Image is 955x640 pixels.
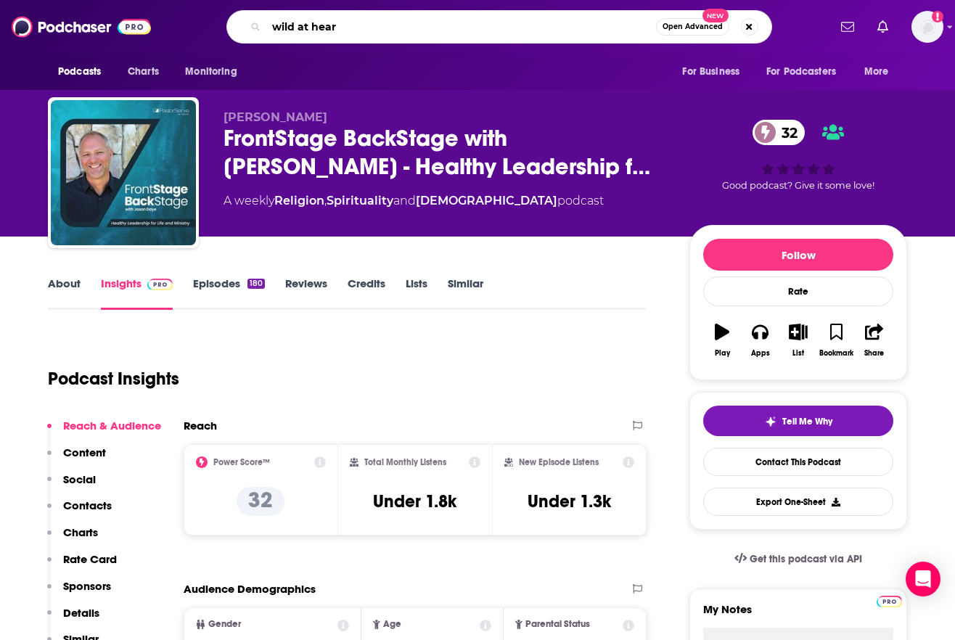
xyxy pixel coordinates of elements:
[906,562,940,596] div: Open Intercom Messenger
[63,419,161,432] p: Reach & Audience
[911,11,943,43] span: Logged in as shcarlos
[63,525,98,539] p: Charts
[702,9,729,22] span: New
[703,448,893,476] a: Contact This Podcast
[751,349,770,358] div: Apps
[663,23,723,30] span: Open Advanced
[528,491,611,512] h3: Under 1.3k
[63,579,111,593] p: Sponsors
[766,62,836,82] span: For Podcasters
[741,314,779,366] button: Apps
[237,487,284,516] p: 32
[767,120,805,145] span: 32
[48,368,179,390] h1: Podcast Insights
[757,58,857,86] button: open menu
[416,194,557,208] a: [DEMOGRAPHIC_DATA]
[682,62,739,82] span: For Business
[703,406,893,436] button: tell me why sparkleTell Me Why
[932,11,943,22] svg: Add a profile image
[877,594,902,607] a: Pro website
[835,15,860,39] a: Show notifications dropdown
[383,620,401,629] span: Age
[819,349,853,358] div: Bookmark
[703,239,893,271] button: Follow
[373,491,456,512] h3: Under 1.8k
[266,15,656,38] input: Search podcasts, credits, & more...
[792,349,804,358] div: List
[723,541,874,577] a: Get this podcast via API
[48,58,120,86] button: open menu
[753,120,805,145] a: 32
[47,579,111,606] button: Sponsors
[817,314,855,366] button: Bookmark
[185,62,237,82] span: Monitoring
[48,276,81,310] a: About
[63,472,96,486] p: Social
[722,180,874,191] span: Good podcast? Give it some love!
[193,276,265,310] a: Episodes180
[327,194,393,208] a: Spirituality
[672,58,758,86] button: open menu
[911,11,943,43] img: User Profile
[184,582,316,596] h2: Audience Demographics
[47,446,106,472] button: Content
[208,620,241,629] span: Gender
[689,110,907,200] div: 32Good podcast? Give it some love!
[12,13,151,41] img: Podchaser - Follow, Share and Rate Podcasts
[877,596,902,607] img: Podchaser Pro
[226,10,772,44] div: Search podcasts, credits, & more...
[285,276,327,310] a: Reviews
[525,620,590,629] span: Parental Status
[864,62,889,82] span: More
[63,446,106,459] p: Content
[224,192,604,210] div: A weekly podcast
[864,349,884,358] div: Share
[765,416,776,427] img: tell me why sparkle
[348,276,385,310] a: Credits
[324,194,327,208] span: ,
[782,416,832,427] span: Tell Me Why
[393,194,416,208] span: and
[147,279,173,290] img: Podchaser Pro
[779,314,817,366] button: List
[63,499,112,512] p: Contacts
[47,472,96,499] button: Social
[519,457,599,467] h2: New Episode Listens
[47,552,117,579] button: Rate Card
[47,525,98,552] button: Charts
[184,419,217,432] h2: Reach
[274,194,324,208] a: Religion
[656,18,729,36] button: Open AdvancedNew
[854,58,907,86] button: open menu
[47,606,99,633] button: Details
[224,110,327,124] span: [PERSON_NAME]
[703,276,893,306] div: Rate
[118,58,168,86] a: Charts
[47,419,161,446] button: Reach & Audience
[364,457,446,467] h2: Total Monthly Listens
[911,11,943,43] button: Show profile menu
[448,276,483,310] a: Similar
[63,606,99,620] p: Details
[703,488,893,516] button: Export One-Sheet
[213,457,270,467] h2: Power Score™
[703,602,893,628] label: My Notes
[175,58,255,86] button: open menu
[703,314,741,366] button: Play
[872,15,894,39] a: Show notifications dropdown
[101,276,173,310] a: InsightsPodchaser Pro
[715,349,730,358] div: Play
[58,62,101,82] span: Podcasts
[750,553,862,565] span: Get this podcast via API
[856,314,893,366] button: Share
[406,276,427,310] a: Lists
[128,62,159,82] span: Charts
[247,279,265,289] div: 180
[63,552,117,566] p: Rate Card
[51,100,196,245] img: FrontStage BackStage with Jason Daye - Healthy Leadership for Life and Ministry
[47,499,112,525] button: Contacts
